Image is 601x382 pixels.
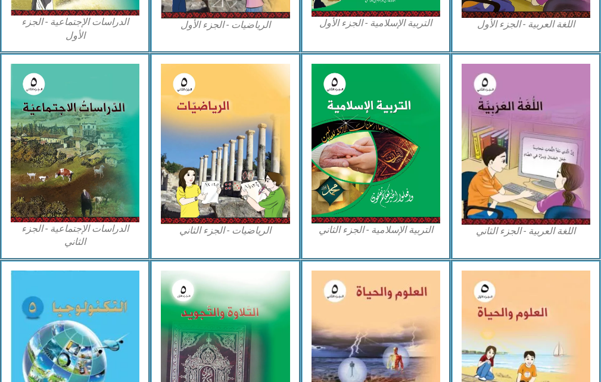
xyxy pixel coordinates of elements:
figcaption: الرياضيات - الجزء الثاني [161,224,289,237]
figcaption: التربية الإسلامية - الجزء الأول [312,17,440,30]
figcaption: الدراسات الإجتماعية - الجزء الأول​ [11,15,139,42]
figcaption: اللغة العربية - الجزء الأول​ [462,18,590,31]
figcaption: التربية الإسلامية - الجزء الثاني [312,223,440,237]
figcaption: الدراسات الإجتماعية - الجزء الثاني [11,222,139,249]
figcaption: اللغة العربية - الجزء الثاني [462,225,590,238]
figcaption: الرياضيات - الجزء الأول​ [161,18,289,32]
